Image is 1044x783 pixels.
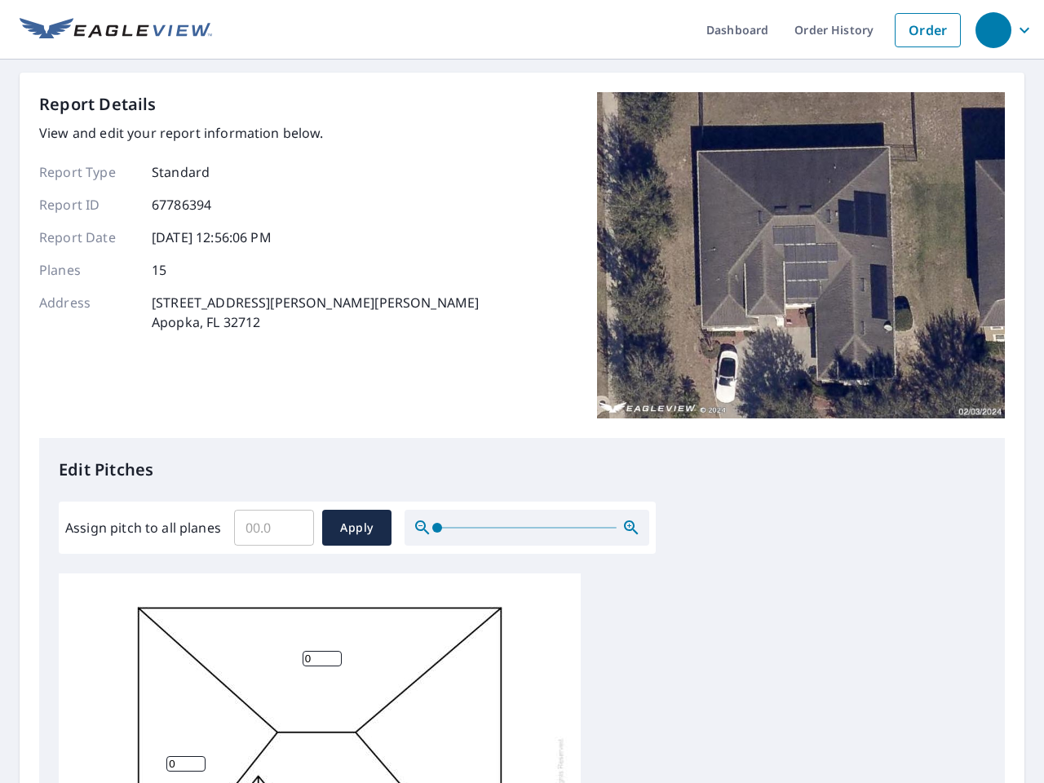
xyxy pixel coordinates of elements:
p: Address [39,293,137,332]
p: Report ID [39,195,137,215]
p: [STREET_ADDRESS][PERSON_NAME][PERSON_NAME] Apopka, FL 32712 [152,293,479,332]
p: Report Details [39,92,157,117]
label: Assign pitch to all planes [65,518,221,537]
img: EV Logo [20,18,212,42]
p: Standard [152,162,210,182]
span: Apply [335,518,378,538]
p: Report Type [39,162,137,182]
p: Report Date [39,228,137,247]
p: Edit Pitches [59,458,985,482]
p: 67786394 [152,195,211,215]
p: View and edit your report information below. [39,123,479,143]
img: Top image [597,92,1005,418]
a: Order [895,13,961,47]
p: [DATE] 12:56:06 PM [152,228,272,247]
button: Apply [322,510,391,546]
p: Planes [39,260,137,280]
input: 00.0 [234,505,314,551]
p: 15 [152,260,166,280]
